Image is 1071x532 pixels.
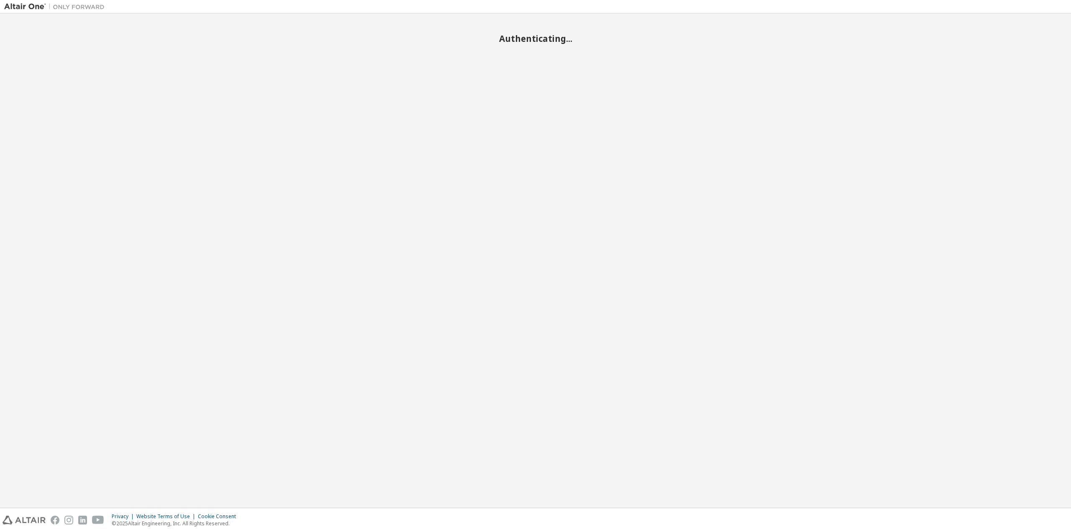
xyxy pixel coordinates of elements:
img: linkedin.svg [78,516,87,524]
div: Privacy [112,513,136,520]
div: Website Terms of Use [136,513,198,520]
div: Cookie Consent [198,513,241,520]
img: youtube.svg [92,516,104,524]
img: altair_logo.svg [3,516,46,524]
img: instagram.svg [64,516,73,524]
img: Altair One [4,3,109,11]
img: facebook.svg [51,516,59,524]
h2: Authenticating... [4,33,1067,44]
p: © 2025 Altair Engineering, Inc. All Rights Reserved. [112,520,241,527]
